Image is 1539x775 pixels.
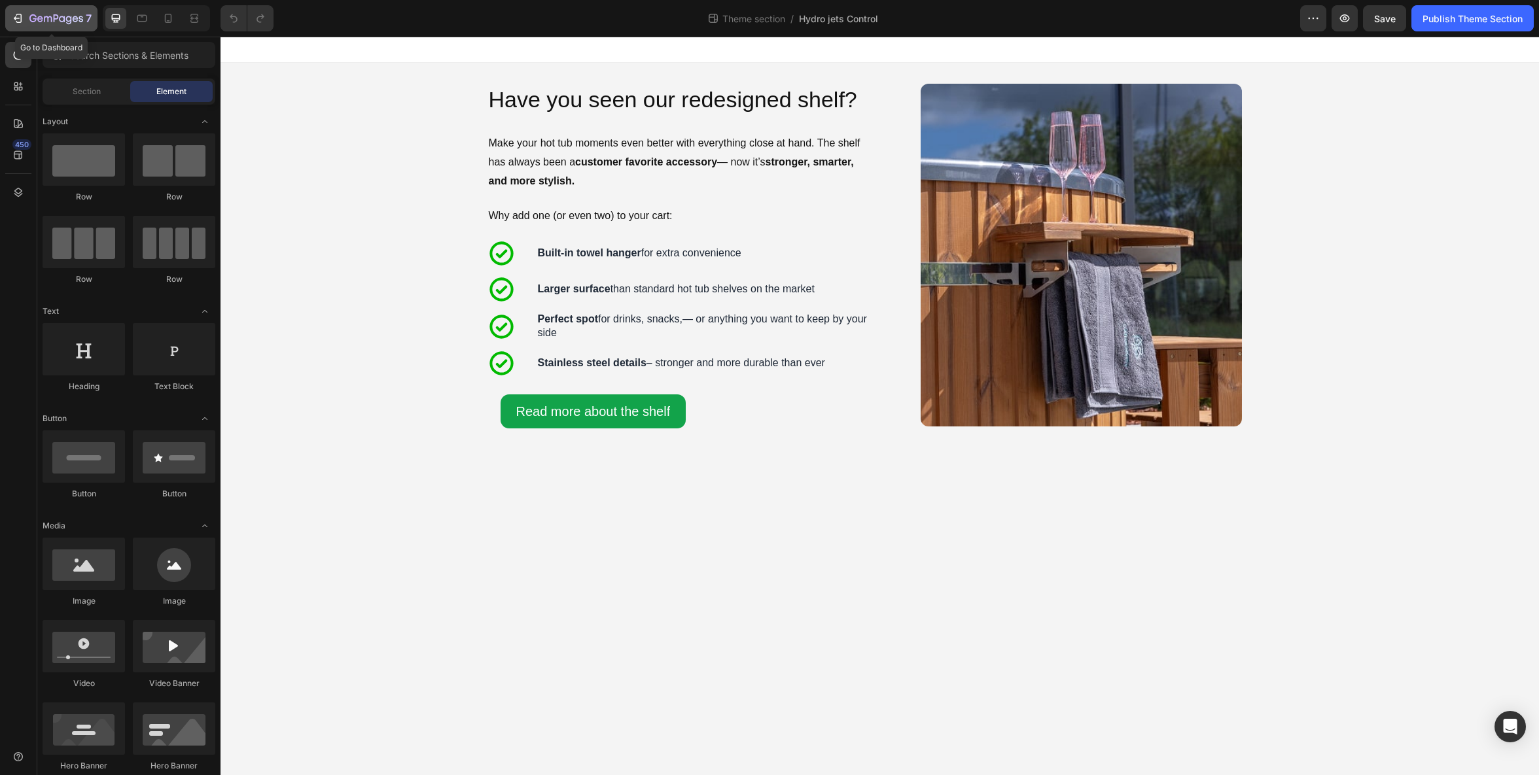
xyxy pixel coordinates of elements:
div: Video Banner [133,678,215,689]
button: Save [1363,5,1406,31]
button: Publish Theme Section [1411,5,1534,31]
div: Hero Banner [133,760,215,772]
p: Make your hot tub moments even better with everything close at hand. The shelf has always been a ... [268,97,648,154]
button: 7 [5,5,97,31]
div: Row [43,191,125,203]
strong: customer favorite accessory [355,120,497,131]
strong: Built-in towel hanger [317,211,421,222]
span: Hydro jets Control [799,12,878,26]
div: Open Intercom Messenger [1495,711,1526,742]
div: Text Block [133,381,215,392]
div: Undo/Redo [221,5,274,31]
div: Row [133,191,215,203]
span: Theme section [720,12,788,26]
div: Row [43,273,125,285]
strong: Perfect [317,277,353,288]
strong: Larger surface [317,247,390,258]
input: Search Sections & Elements [43,42,215,68]
span: Text [43,305,59,317]
a: Read more about the shelf [280,358,466,392]
iframe: Design area [221,37,1539,775]
span: / [790,12,794,26]
div: Image [133,595,215,607]
strong: stronger, smarter, and more stylish. [268,120,633,150]
p: Why add one (or even two) to your cart: [268,170,648,189]
strong: Stainless steel details [317,320,426,332]
div: Hero Banner [43,760,125,772]
div: Heading [43,381,125,392]
div: 450 [12,139,31,150]
span: Layout [43,116,68,128]
img: gempages_544226901498004574-c0a53c97-fb74-4fb1-9704-f1aacade46a0.jpg [700,47,1021,390]
span: Save [1374,13,1396,24]
p: – stronger and more durable than ever [317,320,605,334]
span: Toggle open [194,301,215,322]
span: Element [156,86,186,97]
strong: spot [355,277,378,288]
h2: Have you seen our redesigned shelf? [267,47,649,78]
p: Read more about the shelf [296,363,450,387]
span: Toggle open [194,408,215,429]
div: Video [43,678,125,689]
p: for extra convenience [317,210,521,224]
div: Image [43,595,125,607]
span: Media [43,520,65,532]
span: Section [73,86,101,97]
div: Button [133,488,215,500]
p: 7 [86,10,92,26]
span: Toggle open [194,515,215,536]
div: Publish Theme Section [1423,12,1523,26]
span: Toggle open [194,111,215,132]
span: Button [43,413,67,424]
div: Button [43,488,125,500]
p: than standard hot tub shelves on the market [317,246,594,260]
div: Row [133,273,215,285]
p: for drinks, snacks,— or anything you want to keep by your side [317,276,648,303]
